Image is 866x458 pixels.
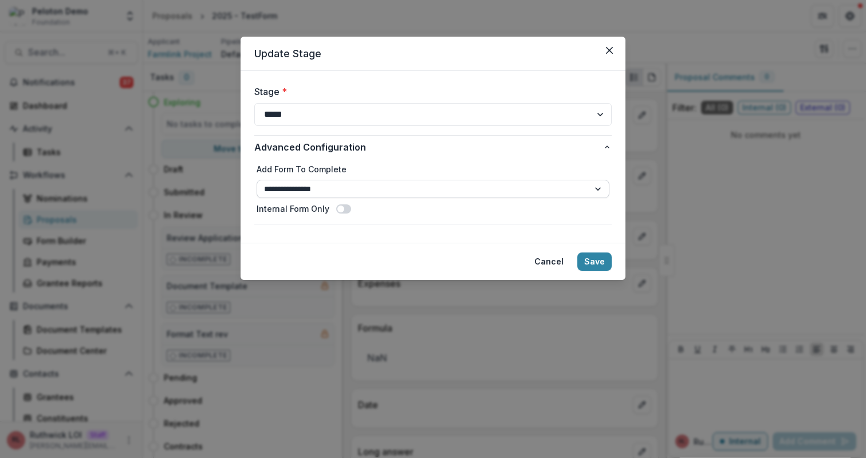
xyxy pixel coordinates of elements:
[600,41,619,60] button: Close
[254,85,605,98] label: Stage
[257,163,609,175] label: Add Form To Complete
[257,203,329,215] label: Internal Form Only
[528,252,570,271] button: Cancel
[254,159,612,224] div: Advanced Configuration
[254,136,612,159] button: Advanced Configuration
[577,252,612,271] button: Save
[254,140,603,154] span: Advanced Configuration
[241,37,625,71] header: Update Stage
